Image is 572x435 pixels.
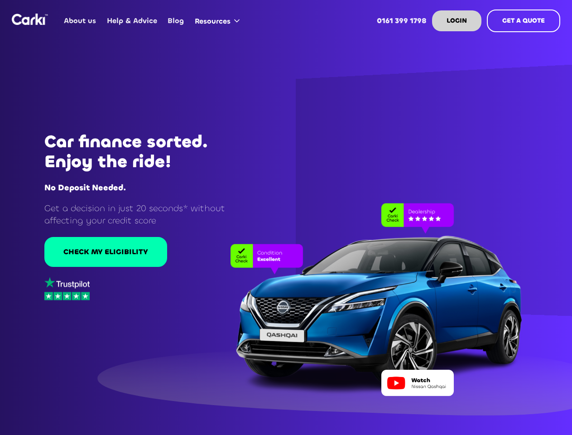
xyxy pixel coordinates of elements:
strong: 0161 399 1798 [377,16,427,25]
h1: Car finance sorted. Enjoy the ride! [44,132,247,172]
p: Get a decision in just 20 seconds* without affecting your credit score [44,202,247,227]
a: LOGIN [432,10,481,31]
img: Logo [12,14,48,25]
strong: No Deposit Needed. [44,182,126,193]
a: 0161 399 1798 [372,3,432,39]
a: Blog [163,3,189,39]
strong: LOGIN [447,16,467,25]
div: Resources [195,16,231,26]
strong: GET A QUOTE [502,16,545,25]
div: CHECK MY ELIGIBILITY [63,247,148,257]
a: About us [59,3,101,39]
img: trustpilot [44,277,90,288]
div: Resources [189,4,249,38]
a: GET A QUOTE [487,10,560,32]
a: Help & Advice [101,3,162,39]
a: CHECK MY ELIGIBILITY [44,237,167,267]
img: stars [44,292,90,300]
a: home [12,14,48,25]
